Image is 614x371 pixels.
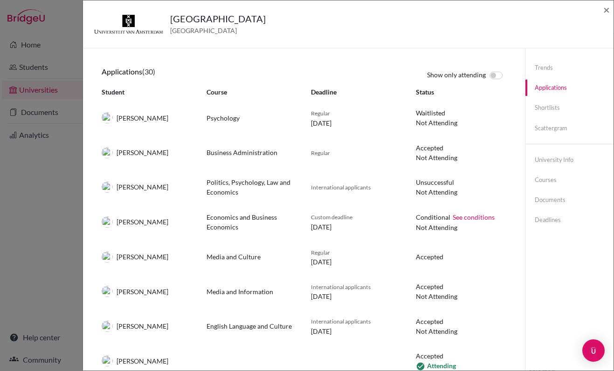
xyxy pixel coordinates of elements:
[95,355,200,366] div: [PERSON_NAME]
[200,113,304,123] div: Psychology
[416,178,454,186] span: Unsuccessful
[525,100,614,116] a: Shortlists
[311,249,330,256] span: Regular
[102,216,113,228] img: thumb_Gulara_Aliyeva.jpg
[311,214,352,221] span: Custom deadline
[102,182,113,193] img: thumb_941cba2b-c16e-4166-ae78-1a57331ea289.jpg
[304,212,409,231] div: [DATE]
[416,352,443,360] span: Accepted
[416,283,443,290] span: Accepted
[416,253,443,261] span: Accepted
[311,184,371,191] span: International applicants
[582,339,605,362] div: Open Intercom Messenger
[170,26,266,35] span: [GEOGRAPHIC_DATA]
[416,223,507,232] span: Not Attending
[416,361,507,371] span: Attending
[95,182,200,193] div: [PERSON_NAME]
[102,321,113,332] img: thumb_ccd4d993-c643-47bd-9fab-dc72df3de971.jpg
[304,87,409,97] div: Deadline
[94,12,163,37] img: nl_uva_p9o648rg.png
[200,87,304,97] div: Course
[416,187,507,197] span: Not Attending
[95,147,200,158] div: [PERSON_NAME]
[427,70,486,81] span: Show only attending
[525,212,614,228] a: Deadlines
[416,213,450,221] span: Conditional
[102,147,113,158] img: thumb_724a5e91-1183-40a0-826b-056c093a280d.jpg
[525,120,614,136] a: Scattergram
[102,355,113,366] img: thumb_Kayla_Erciyes.jpg
[525,80,614,96] a: Applications
[304,316,409,336] div: [DATE]
[525,172,614,188] a: Courses
[452,212,495,223] button: See conditions
[200,148,304,157] div: Business Administration
[102,286,113,297] img: thumb_ccd4d993-c643-47bd-9fab-dc72df3de971.jpg
[603,4,610,15] button: Close
[200,252,304,262] div: Media and Culture
[102,112,113,123] img: thumb_94707cc5-82bd-4f8b-8b96-abb37cbd077a.jpg
[102,251,113,263] img: thumb_Eileen_Barry.jpg
[95,321,200,332] div: [PERSON_NAME]
[200,321,304,331] div: English Language and Culture
[525,152,614,168] a: University info
[142,67,155,76] span: (30)
[311,283,371,290] span: International applicants
[416,153,507,162] span: Not Attending
[311,110,330,117] span: Regular
[304,108,409,128] div: [DATE]
[304,282,409,301] div: [DATE]
[200,287,304,297] div: Media and Information
[525,192,614,208] a: Documents
[311,318,371,325] span: International applicants
[311,149,330,156] span: Regular
[95,251,200,263] div: [PERSON_NAME]
[525,60,614,76] a: Trends
[200,212,304,232] div: Economics and Business Economics
[603,3,610,16] span: ×
[95,112,200,123] div: [PERSON_NAME]
[95,286,200,297] div: [PERSON_NAME]
[102,67,155,76] h6: Applications
[416,109,445,117] span: Waitlisted
[416,326,507,336] span: Not Attending
[416,118,507,128] span: Not Attending
[95,87,200,97] div: Student
[95,216,200,228] div: [PERSON_NAME]
[416,144,443,152] span: Accepted
[200,177,304,197] div: Politics, Psychology, Law and Economics
[304,247,409,267] div: [DATE]
[416,291,507,301] span: Not Attending
[170,12,266,26] h5: [GEOGRAPHIC_DATA]
[416,317,443,325] span: Accepted
[409,87,514,97] div: Status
